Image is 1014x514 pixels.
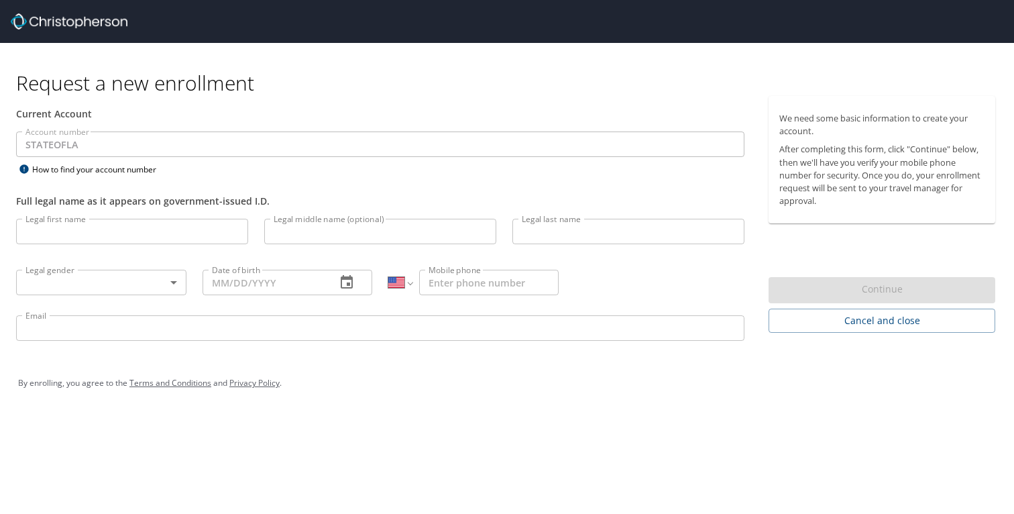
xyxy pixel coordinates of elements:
[779,143,984,207] p: After completing this form, click "Continue" below, then we'll have you verify your mobile phone ...
[779,112,984,138] p: We need some basic information to create your account.
[229,377,280,389] a: Privacy Policy
[16,270,186,295] div: ​
[779,313,984,329] span: Cancel and close
[16,194,744,208] div: Full legal name as it appears on government-issued I.D.
[769,309,995,333] button: Cancel and close
[129,377,211,389] a: Terms and Conditions
[16,107,744,121] div: Current Account
[16,70,1006,96] h1: Request a new enrollment
[419,270,559,295] input: Enter phone number
[11,13,127,30] img: cbt logo
[18,366,996,400] div: By enrolling, you agree to the and .
[203,270,326,295] input: MM/DD/YYYY
[16,161,184,178] div: How to find your account number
